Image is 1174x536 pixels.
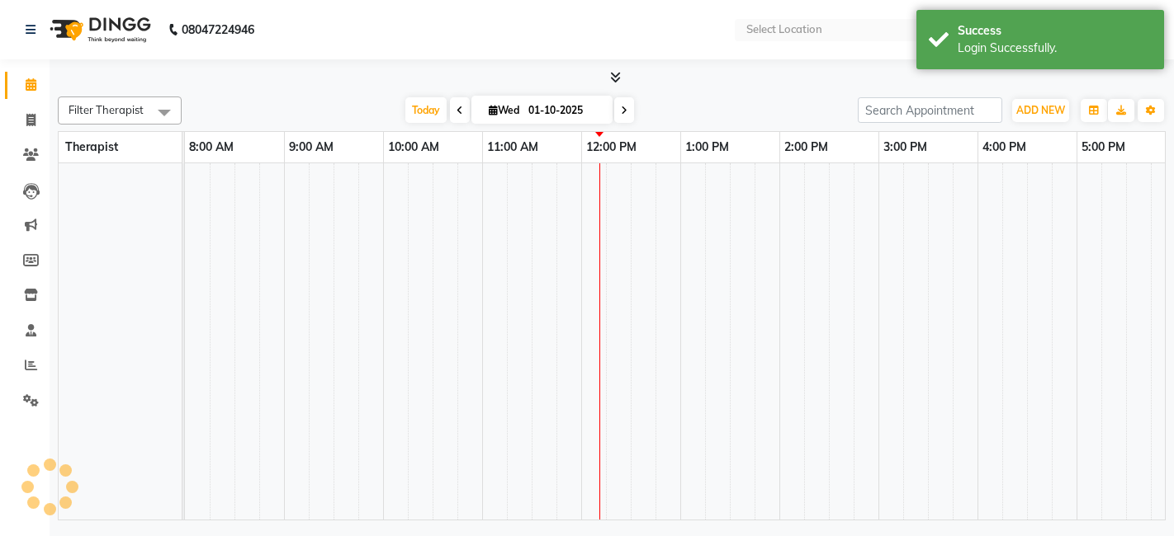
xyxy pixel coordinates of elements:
[185,135,238,159] a: 8:00 AM
[958,22,1152,40] div: Success
[780,135,832,159] a: 2:00 PM
[405,97,447,123] span: Today
[1012,99,1069,122] button: ADD NEW
[384,135,443,159] a: 10:00 AM
[1016,104,1065,116] span: ADD NEW
[582,135,641,159] a: 12:00 PM
[681,135,733,159] a: 1:00 PM
[523,98,606,123] input: 2025-10-01
[978,135,1030,159] a: 4:00 PM
[746,21,822,38] div: Select Location
[858,97,1002,123] input: Search Appointment
[958,40,1152,57] div: Login Successfully.
[483,135,542,159] a: 11:00 AM
[879,135,931,159] a: 3:00 PM
[285,135,338,159] a: 9:00 AM
[42,7,155,53] img: logo
[65,139,118,154] span: Therapist
[69,103,144,116] span: Filter Therapist
[1077,135,1129,159] a: 5:00 PM
[485,104,523,116] span: Wed
[182,7,254,53] b: 08047224946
